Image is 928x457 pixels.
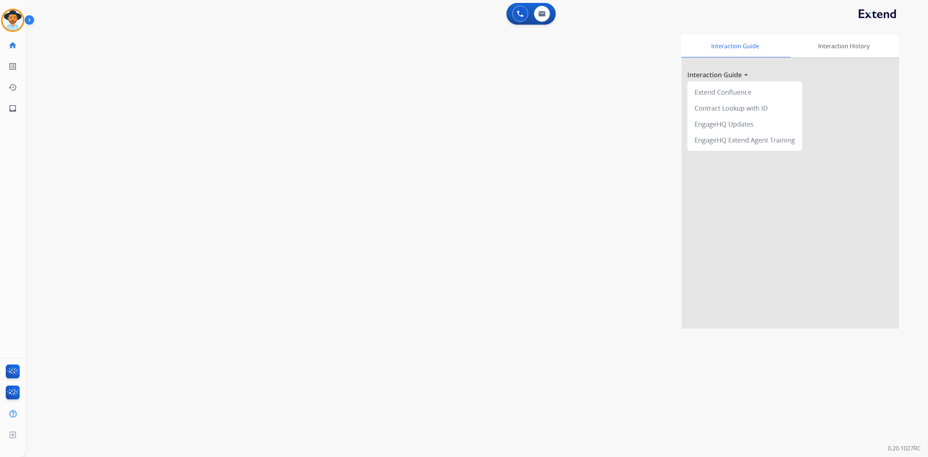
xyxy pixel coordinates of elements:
div: Contract Lookup with ID [690,100,799,116]
div: EngageHQ Extend Agent Training [690,132,799,148]
mat-icon: inbox [8,104,17,113]
p: 0.20.1027RC [888,444,921,453]
mat-icon: history [8,83,17,92]
img: avatar [3,10,23,30]
div: Interaction History [788,35,899,57]
div: Interaction Guide [681,35,788,57]
mat-icon: list_alt [8,62,17,71]
div: EngageHQ Updates [690,116,799,132]
mat-icon: home [8,41,17,50]
div: Extend Confluence [690,84,799,100]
